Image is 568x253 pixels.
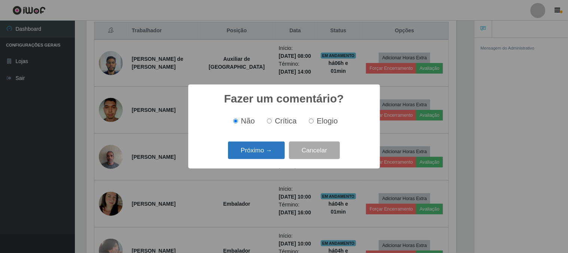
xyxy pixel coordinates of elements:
[309,119,314,123] input: Elogio
[228,142,285,159] button: Próximo →
[267,119,272,123] input: Crítica
[233,119,238,123] input: Não
[241,117,255,125] span: Não
[275,117,297,125] span: Crítica
[289,142,340,159] button: Cancelar
[224,92,344,105] h2: Fazer um comentário?
[317,117,338,125] span: Elogio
